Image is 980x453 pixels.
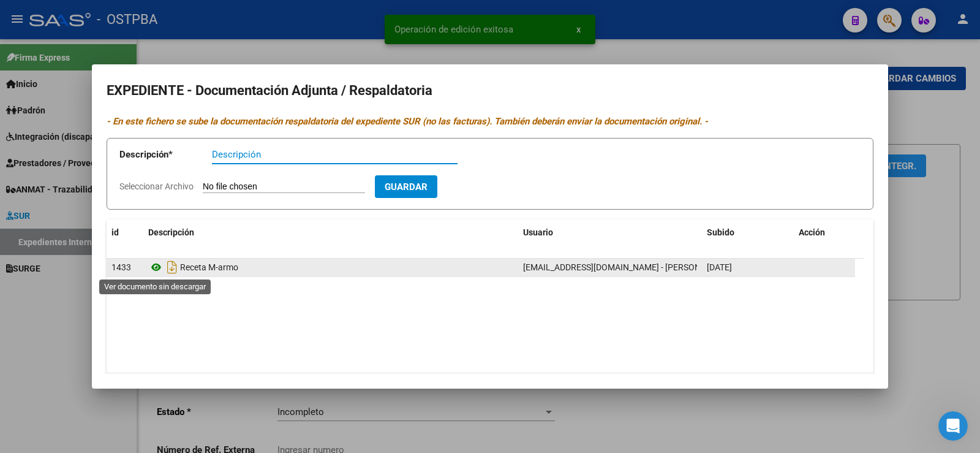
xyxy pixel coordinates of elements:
[707,262,732,272] span: [DATE]
[518,219,702,246] datatable-header-cell: Usuario
[111,227,119,237] span: id
[107,373,873,404] div: 1 total
[180,262,238,272] span: Receta M-armo
[707,227,734,237] span: Subido
[523,227,553,237] span: Usuario
[164,257,180,277] i: Descargar documento
[119,181,194,191] span: Seleccionar Archivo
[938,411,968,441] iframe: Intercom live chat
[794,219,855,246] datatable-header-cell: Acción
[111,262,131,272] span: 1433
[107,116,708,127] i: - En este fichero se sube la documentación respaldatoria del expediente SUR (no las facturas). Ta...
[148,227,194,237] span: Descripción
[702,219,794,246] datatable-header-cell: Subido
[385,181,428,192] span: Guardar
[119,148,212,162] p: Descripción
[107,79,873,102] h2: EXPEDIENTE - Documentación Adjunta / Respaldatoria
[143,219,518,246] datatable-header-cell: Descripción
[523,262,731,272] span: [EMAIL_ADDRESS][DOMAIN_NAME] - [PERSON_NAME]
[375,175,437,198] button: Guardar
[799,227,825,237] span: Acción
[107,219,143,246] datatable-header-cell: id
